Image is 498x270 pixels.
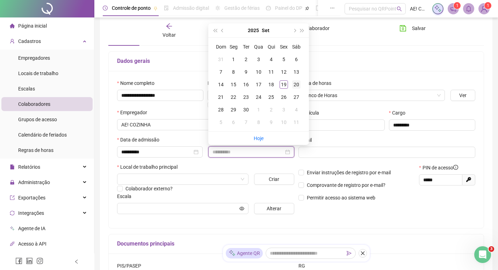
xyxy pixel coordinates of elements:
td: 2025-09-25 [265,91,277,103]
img: sparkle-icon.fc2bf0ac1784a2077858766a79e2daf3.svg [229,250,236,257]
div: 24 [254,93,263,101]
span: Acesso à API [18,241,46,247]
div: 21 [217,93,225,101]
span: Painel do DP [275,5,302,11]
td: 2025-09-12 [277,66,290,78]
div: 23 [242,93,250,101]
div: 10 [254,68,263,76]
div: 10 [280,118,288,126]
th: Qua [252,41,265,53]
div: 31 [217,55,225,64]
td: 2025-09-21 [215,91,227,103]
span: notification [450,6,456,12]
label: Local de trabalho principal [117,163,182,171]
span: Banco de Horas [303,90,441,101]
label: Nome completo [117,79,159,87]
span: linkedin [26,257,33,264]
div: 30 [242,105,250,114]
div: 7 [217,68,225,76]
span: save [399,25,406,32]
div: 18 [267,80,275,89]
span: dashboard [266,6,271,10]
span: Voltar [163,32,176,38]
span: Colaborador externo? [125,186,173,191]
span: lock [10,180,15,185]
div: 22 [229,93,238,101]
div: 8 [229,68,238,76]
span: Controle de ponto [112,5,151,11]
div: 25 [267,93,275,101]
span: Empregadores [18,55,50,61]
span: RESTAURANTE FAGUNDES FRANGIONE NEVES [121,119,290,130]
div: 3 [280,105,288,114]
a: Hoje [254,136,264,141]
td: 2025-09-17 [252,78,265,91]
th: Qui [265,41,277,53]
button: next-year [290,23,298,37]
span: Agente de IA [18,226,45,231]
span: file-done [164,6,169,10]
td: 2025-09-26 [277,91,290,103]
div: 4 [267,55,275,64]
span: bell [465,6,472,12]
div: 4 [292,105,301,114]
td: 2025-09-04 [265,53,277,66]
label: PIS/PASEP [117,262,146,270]
button: prev-year [219,23,226,37]
th: Dom [215,41,227,53]
span: book [316,6,320,10]
span: left [74,259,79,264]
span: eye [239,206,244,211]
span: api [10,241,15,246]
div: 11 [292,118,301,126]
h5: Dados gerais [117,57,475,65]
td: 2025-09-29 [227,103,240,116]
div: 8 [254,118,263,126]
label: Cargo [389,109,410,117]
td: 2025-10-01 [252,103,265,116]
button: super-prev-year [211,23,219,37]
div: 9 [267,118,275,126]
td: 2025-09-05 [277,53,290,66]
span: Administração [18,180,50,185]
td: 2025-09-28 [215,103,227,116]
span: 1 [487,3,489,8]
iframe: Intercom live chat [474,246,491,263]
td: 2025-10-11 [290,116,303,129]
div: 20 [292,80,301,89]
span: send [347,251,352,256]
td: 2025-10-07 [240,116,252,129]
span: Ver [459,92,467,99]
span: Admissão digital [173,5,209,11]
span: PIN de acesso [423,164,458,172]
span: Exportações [18,195,45,200]
td: 2025-09-20 [290,78,303,91]
label: Data de admissão [117,136,164,144]
td: 2025-10-08 [252,116,265,129]
button: Alterar [254,203,294,214]
td: 2025-09-18 [265,78,277,91]
div: 26 [280,93,288,101]
span: pushpin [153,6,158,10]
span: Escalas [18,86,35,92]
td: 2025-09-24 [252,91,265,103]
td: 2025-09-22 [227,91,240,103]
img: sparkle-icon.fc2bf0ac1784a2077858766a79e2daf3.svg [434,5,442,13]
span: Colaboradores [18,101,50,107]
span: 3 [489,246,494,252]
td: 2025-09-13 [290,66,303,78]
th: Ter [240,41,252,53]
div: 29 [229,105,238,114]
button: Ver [450,90,475,101]
div: 2 [267,105,275,114]
div: 15 [229,80,238,89]
td: 2025-10-10 [277,116,290,129]
td: 2025-09-10 [252,66,265,78]
span: Enviar instruções de registro por e-mail [307,170,391,175]
td: 2025-09-01 [227,53,240,66]
th: Sáb [290,41,303,53]
td: 2025-10-02 [265,103,277,116]
td: 2025-09-07 [215,66,227,78]
span: ellipsis [330,6,335,10]
td: 2025-09-14 [215,78,227,91]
